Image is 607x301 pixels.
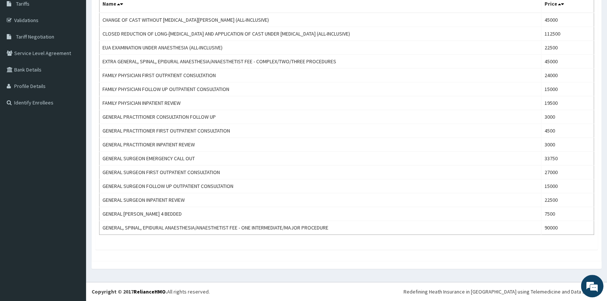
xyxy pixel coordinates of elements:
span: Tariffs [16,0,30,7]
td: FAMILY PHYSICIAN FIRST OUTPATIENT CONSULTATION [99,69,541,82]
td: 3000 [541,110,594,124]
td: CHANGE OF CAST WITHOUT [MEDICAL_DATA][PERSON_NAME] (ALL-INCLUSIVE) [99,13,541,27]
div: Minimize live chat window [123,4,141,22]
td: FAMILY PHYSICIAN INPATIENT REVIEW [99,96,541,110]
td: 45000 [541,13,594,27]
td: FAMILY PHYSICIAN FOLLOW UP OUTPATIENT CONSULTATION [99,82,541,96]
td: GENERAL, SPINAL, EPIDURAL ANAESTHESIA/ANAESTHETIST FEE - ONE INTERMEDIATE/MAJOR PROCEDURE [99,221,541,235]
footer: All rights reserved. [86,282,607,301]
td: 24000 [541,69,594,82]
textarea: Type your message and hit 'Enter' [4,204,142,231]
td: 19500 [541,96,594,110]
td: 3000 [541,138,594,152]
td: GENERAL PRACTITIONER FIRST OUTPATIENT CONSULTATION [99,124,541,138]
td: 4500 [541,124,594,138]
td: 7500 [541,207,594,221]
td: EXTRA GENERAL, SPINAL, EPIDURAL ANAESTHESIA/ANAESTHETIST FEE - COMPLEX/TWO/THREE PROCEDURES [99,55,541,69]
td: 22500 [541,193,594,207]
td: 15000 [541,82,594,96]
td: GENERAL PRACTITIONER INPATIENT REVIEW [99,138,541,152]
span: Tariff Negotiation [16,33,54,40]
td: CLOSED REDUCTION OF LONG-[MEDICAL_DATA] AND APPLICATION OF CAST UNDER [MEDICAL_DATA] (ALL-INCLUSIVE) [99,27,541,41]
td: 22500 [541,41,594,55]
td: 15000 [541,179,594,193]
a: RelianceHMO [134,288,166,295]
td: GENERAL SURGEON EMERGENCY CALL OUT [99,152,541,165]
td: GENERAL [PERSON_NAME] 4 BEDDED [99,207,541,221]
td: 33750 [541,152,594,165]
td: 90000 [541,221,594,235]
td: EUA EXAMINATION UNDER ANAESTHESIA (ALL-INCLUSIVE) [99,41,541,55]
td: GENERAL SURGEON FIRST OUTPATIENT CONSULTATION [99,165,541,179]
div: Chat with us now [39,42,126,52]
td: 112500 [541,27,594,41]
td: GENERAL PRACTITIONER CONSULTATION FOLLOW UP [99,110,541,124]
td: 27000 [541,165,594,179]
div: Redefining Heath Insurance in [GEOGRAPHIC_DATA] using Telemedicine and Data Science! [404,288,601,295]
td: GENERAL SURGEON FOLLOW UP OUTPATIENT CONSULTATION [99,179,541,193]
strong: Copyright © 2017 . [92,288,167,295]
td: GENERAL SURGEON INPATIENT REVIEW [99,193,541,207]
td: 45000 [541,55,594,69]
span: We're online! [43,94,103,170]
img: d_794563401_company_1708531726252_794563401 [14,37,30,56]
